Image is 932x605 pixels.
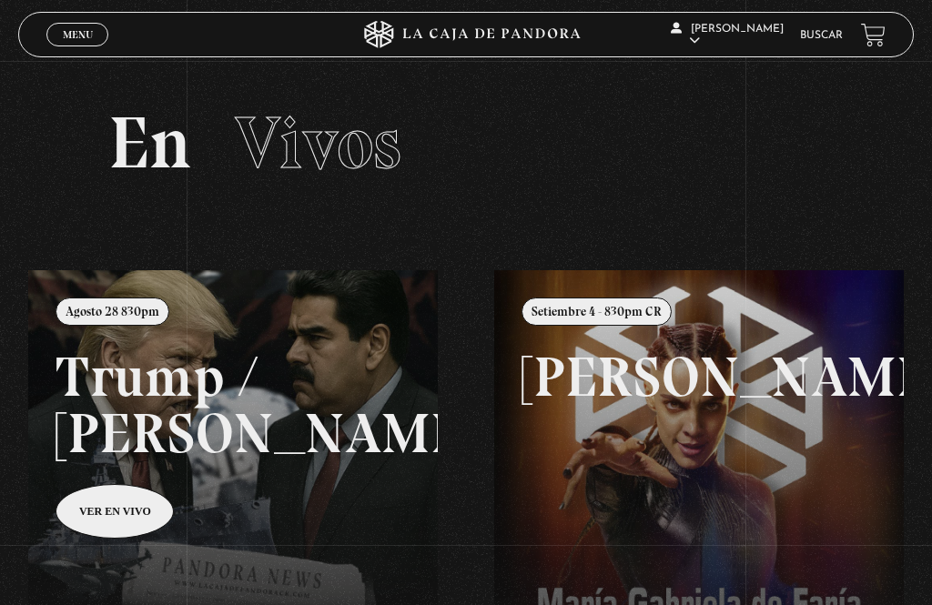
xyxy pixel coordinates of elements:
a: Buscar [800,30,843,41]
span: Cerrar [56,45,99,57]
a: View your shopping cart [861,23,886,47]
span: [PERSON_NAME] [671,24,784,46]
h2: En [108,106,824,179]
span: Vivos [235,99,401,187]
span: Menu [63,29,93,40]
